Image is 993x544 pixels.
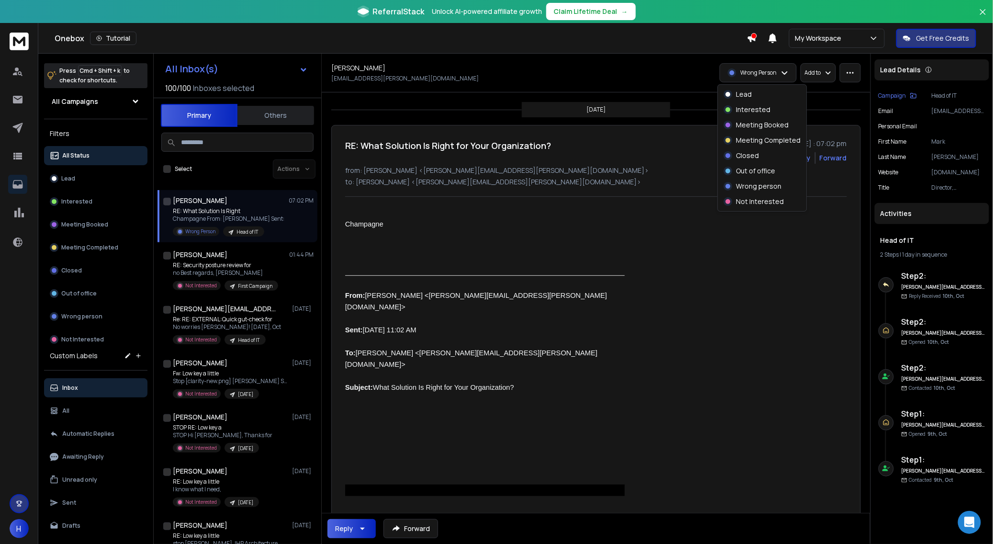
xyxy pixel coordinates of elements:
[59,66,130,85] p: Press to check for shortcuts.
[165,82,191,94] span: 100 / 100
[932,92,985,100] p: Head of IT
[736,151,759,160] p: Closed
[173,207,284,215] p: RE: What Solution Is Right
[736,181,782,191] p: Wrong person
[902,408,985,419] h6: Step 1 :
[238,445,253,452] p: [DATE]
[165,64,218,74] h1: All Inbox(s)
[902,421,985,429] h6: [PERSON_NAME][EMAIL_ADDRESS][PERSON_NAME][DOMAIN_NAME]
[331,75,479,82] p: [EMAIL_ADDRESS][PERSON_NAME][DOMAIN_NAME]
[902,329,985,337] h6: [PERSON_NAME][EMAIL_ADDRESS][PERSON_NAME][DOMAIN_NAME]
[880,65,921,75] p: Lead Details
[292,467,314,475] p: [DATE]
[934,476,954,483] span: 9th, Oct
[238,391,253,398] p: [DATE]
[736,197,784,206] p: Not Interested
[62,522,80,530] p: Drafts
[902,454,985,465] h6: Step 1 :
[345,166,847,175] p: from: [PERSON_NAME] <[PERSON_NAME][EMAIL_ADDRESS][PERSON_NAME][DOMAIN_NAME]>
[902,316,985,328] h6: Step 2 :
[90,32,136,45] button: Tutorial
[902,362,985,374] h6: Step 2 :
[958,511,981,534] div: Open Intercom Messenger
[185,336,217,343] p: Not Interested
[977,6,989,29] button: Close banner
[173,323,281,331] p: No worries [PERSON_NAME]! [DATE], Oct
[292,359,314,367] p: [DATE]
[185,282,217,289] p: Not Interested
[932,107,985,115] p: [EMAIL_ADDRESS][PERSON_NAME][DOMAIN_NAME]
[736,166,776,176] p: Out of office
[173,358,227,368] h1: [PERSON_NAME]
[173,521,227,530] h1: [PERSON_NAME]
[61,244,118,251] p: Meeting Completed
[173,424,272,431] p: STOP RE: Low key a
[345,326,363,334] b: Sent:
[173,269,278,277] p: no Best regards, [PERSON_NAME]
[161,104,237,127] button: Primary
[292,305,314,313] p: [DATE]
[879,92,906,100] p: Campaign
[902,467,985,475] h6: [PERSON_NAME][EMAIL_ADDRESS][PERSON_NAME][DOMAIN_NAME]
[909,293,965,300] p: Reply Received
[62,384,78,392] p: Inbox
[943,293,965,299] span: 10th, Oct
[238,283,272,290] p: First Campaign
[175,165,192,173] label: Select
[173,532,278,540] p: RE: Low key a little
[879,138,907,146] p: First Name
[238,337,260,344] p: Head of IT
[902,375,985,383] h6: [PERSON_NAME][EMAIL_ADDRESS][PERSON_NAME][DOMAIN_NAME]
[173,377,288,385] p: Stop [clarity-new.png] [PERSON_NAME] Senior
[173,250,227,260] h1: [PERSON_NAME]
[185,444,217,452] p: Not Interested
[880,250,899,259] span: 2 Steps
[932,138,985,146] p: Mark
[345,292,365,299] span: From:
[909,431,948,438] p: Opened
[62,499,76,507] p: Sent
[61,267,82,274] p: Closed
[78,65,122,76] span: Cmd + Shift + k
[916,34,970,43] p: Get Free Credits
[879,107,893,115] p: Email
[62,430,114,438] p: Automatic Replies
[173,261,278,269] p: RE: Security posture review for
[879,153,906,161] p: Last Name
[740,69,777,77] p: Wrong Person
[587,106,606,113] p: [DATE]
[879,123,917,130] p: Personal Email
[10,519,29,538] span: H
[193,82,254,94] h3: Inboxes selected
[61,336,104,343] p: Not Interested
[173,486,259,493] p: I know what I need,
[345,177,847,187] p: to: [PERSON_NAME] <[PERSON_NAME][EMAIL_ADDRESS][PERSON_NAME][DOMAIN_NAME]>
[345,292,607,391] span: [PERSON_NAME] <[PERSON_NAME][EMAIL_ADDRESS][PERSON_NAME][DOMAIN_NAME]> [DATE] 11:02 AM [PERSON_NA...
[909,385,956,392] p: Contacted
[237,105,314,126] button: Others
[44,127,147,140] h3: Filters
[61,198,92,205] p: Interested
[789,139,847,148] p: [DATE] : 07:02 pm
[736,120,789,130] p: Meeting Booked
[289,197,314,204] p: 07:02 PM
[185,390,217,397] p: Not Interested
[795,34,846,43] p: My Workspace
[902,283,985,291] h6: [PERSON_NAME][EMAIL_ADDRESS][PERSON_NAME][DOMAIN_NAME]
[909,339,949,346] p: Opened
[292,521,314,529] p: [DATE]
[292,413,314,421] p: [DATE]
[61,313,102,320] p: Wrong person
[909,476,954,484] p: Contacted
[55,32,747,45] div: Onebox
[345,349,356,357] b: To:
[932,184,985,192] p: Director, Information Technology
[880,236,983,245] h1: Head of IT
[62,152,90,159] p: All Status
[932,153,985,161] p: [PERSON_NAME]
[61,290,97,297] p: Out of office
[173,316,281,323] p: Re: RE: EXTERNAL:Quick gut‑check for
[384,519,438,538] button: Forward
[50,351,98,361] h3: Custom Labels
[173,466,227,476] h1: [PERSON_NAME]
